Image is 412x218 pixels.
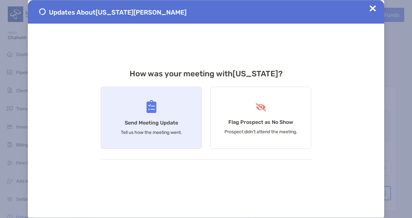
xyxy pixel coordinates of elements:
[49,8,187,16] span: Updates About [US_STATE][PERSON_NAME]
[121,130,182,135] p: Tell us how the meeting went.
[146,100,156,113] img: Send Meeting Update
[125,120,178,126] h4: Send Meeting Update
[255,103,267,111] img: Flag Prospect as No Show
[101,69,311,78] h3: How was your meeting with [US_STATE] ?
[228,119,293,125] h4: Flag Prospect as No Show
[224,129,297,135] p: Prospect didn’t attend the meeting.
[370,5,376,12] img: Close Updates Zoe
[39,8,46,15] img: Send Meeting Update 1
